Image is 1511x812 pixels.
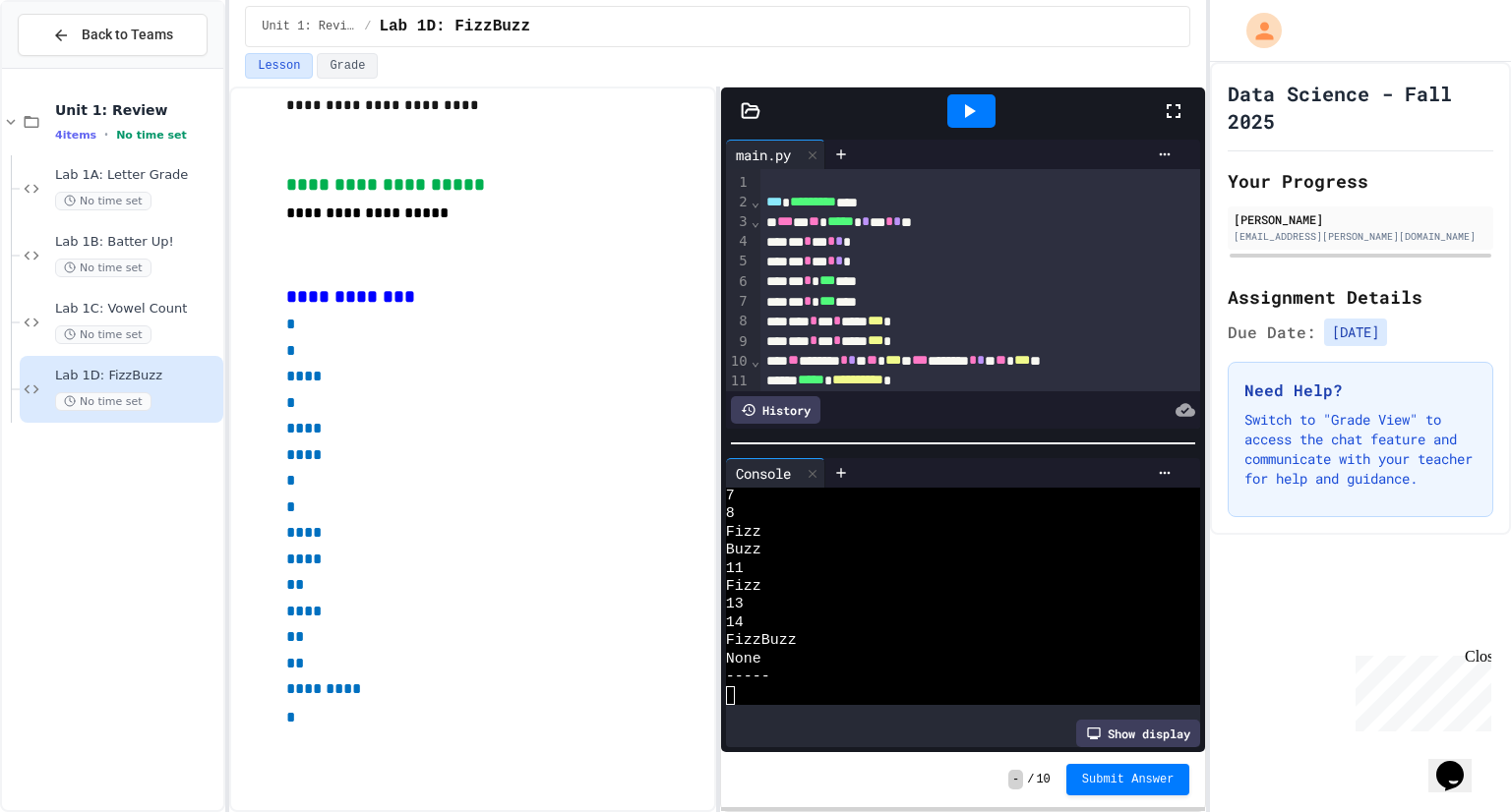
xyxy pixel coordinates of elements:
[82,25,173,45] span: Back to Teams
[726,232,751,252] div: 4
[379,15,530,38] span: Lab 1D: FizzBuzz
[55,101,219,119] span: Unit 1: Review
[726,458,825,488] div: Console
[726,651,761,668] span: None
[726,252,751,271] div: 5
[317,53,378,79] button: Grade
[726,312,751,331] div: 8
[726,668,770,686] span: -----
[104,127,108,143] span: •
[55,325,151,344] span: No time set
[726,193,751,212] div: 2
[55,368,219,384] span: Lab 1D: FizzBuzz
[364,19,371,34] span: /
[726,488,735,505] span: 7
[262,19,356,34] span: Unit 1: Review
[55,301,219,318] span: Lab 1C: Vowel Count
[55,392,151,411] span: No time set
[1348,648,1491,731] iframe: chat widget
[1228,283,1493,311] h2: Assignment Details
[1234,229,1487,244] div: [EMAIL_ADDRESS][PERSON_NAME][DOMAIN_NAME]
[55,192,151,210] span: No time set
[55,234,219,251] span: Lab 1B: Batter Up!
[245,53,313,79] button: Lesson
[751,194,760,209] span: Fold line
[1008,770,1023,789] span: -
[1228,80,1493,135] h1: Data Science - Fall 2025
[726,272,751,292] div: 6
[1226,8,1287,53] div: My Account
[1244,378,1477,402] h3: Need Help?
[726,212,751,232] div: 3
[726,505,735,523] span: 8
[726,560,744,578] span: 11
[726,524,761,542] span: Fizz
[1428,733,1491,792] iframe: chat widget
[726,578,761,596] span: Fizz
[726,173,751,193] div: 1
[1228,167,1493,195] h2: Your Progress
[751,213,760,229] span: Fold line
[726,292,751,312] div: 7
[55,129,96,142] span: 4 items
[751,353,760,369] span: Fold line
[1244,410,1477,489] p: Switch to "Grade View" to access the chat feature and communicate with your teacher for help and ...
[726,614,744,632] span: 14
[1324,319,1387,346] span: [DATE]
[731,396,820,424] div: History
[726,140,825,169] div: main.py
[1082,772,1175,787] span: Submit Answer
[726,463,801,484] div: Console
[1076,720,1200,747] div: Show display
[1066,764,1190,795] button: Submit Answer
[1036,772,1050,787] span: 10
[55,259,151,277] span: No time set
[726,332,751,352] div: 9
[726,542,761,559] span: Buzz
[1234,210,1487,228] div: [PERSON_NAME]
[1228,320,1316,344] span: Due Date:
[18,14,208,56] button: Back to Teams
[1027,772,1034,787] span: /
[726,596,744,613] span: 13
[726,352,751,372] div: 10
[726,372,751,391] div: 11
[116,129,187,142] span: No time set
[55,167,219,184] span: Lab 1A: Letter Grade
[8,8,136,125] div: Chat with us now!Close
[726,632,797,650] span: FizzBuzz
[726,145,801,165] div: main.py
